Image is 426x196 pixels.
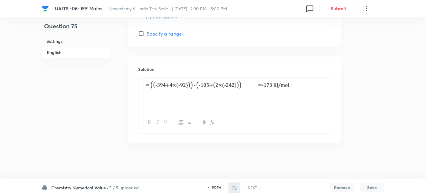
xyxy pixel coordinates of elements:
button: Remove [330,183,354,192]
a: Company Logo [42,5,50,12]
h6: Solution [138,66,331,73]
input: Option choice [138,10,331,25]
h6: NEXT [248,185,257,190]
button: Save [360,183,384,192]
img: 04-10-25-06:53:23-AM [143,81,290,89]
span: Unacademy All India Test Serie... | [DATE] · 2:00 PM - 5:00 PM [109,6,227,11]
img: Company Logo [42,5,49,12]
span: UAITS -06-JEE Mains [55,5,103,11]
h6: English [42,47,109,58]
h6: Settings [42,36,109,47]
h6: 5 / 5 uploaded [109,185,139,191]
button: Submit [319,4,358,13]
h4: Question 75 [42,22,109,36]
span: Specify a range [147,30,182,37]
h6: PREV [212,185,221,190]
h6: Chemistry Numerical Value · [51,185,108,191]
